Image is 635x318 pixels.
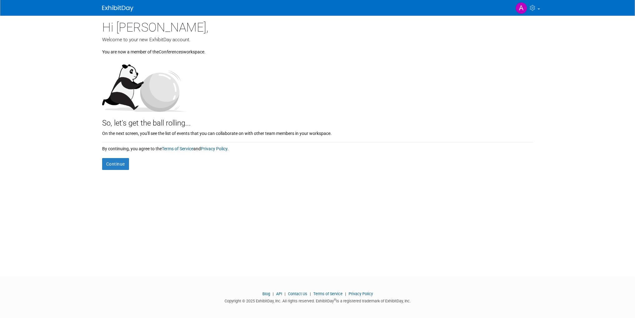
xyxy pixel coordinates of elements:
[288,291,307,296] a: Contact Us
[344,291,348,296] span: |
[308,291,312,296] span: |
[102,43,533,55] div: You are now a member of the workspace.
[102,5,133,12] img: ExhibitDay
[283,291,287,296] span: |
[349,291,373,296] a: Privacy Policy
[262,291,270,296] a: Blog
[515,2,527,14] img: Abby Emini
[102,129,533,137] div: On the next screen, you'll see the list of events that you can collaborate on with other team mem...
[201,146,227,151] a: Privacy Policy
[313,291,343,296] a: Terms of Service
[334,298,336,301] sup: ®
[102,36,533,43] div: Welcome to your new ExhibitDay account.
[102,112,533,129] div: So, let's get the ball rolling...
[102,58,186,112] img: Let's get the ball rolling
[162,146,193,151] a: Terms of Service
[159,49,183,54] i: Conferences
[271,291,275,296] span: |
[102,142,533,152] div: By continuing, you agree to the and .
[102,158,129,170] button: Continue
[276,291,282,296] a: API
[102,16,533,36] div: Hi [PERSON_NAME],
